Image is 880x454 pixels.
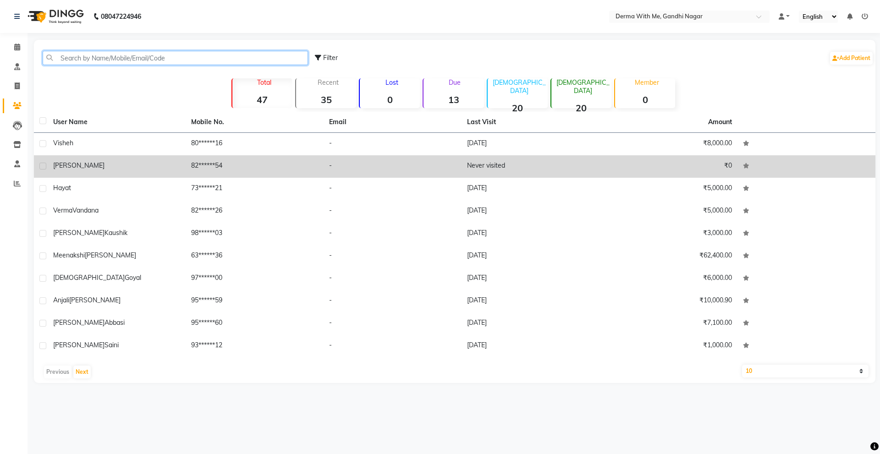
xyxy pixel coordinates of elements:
span: Verma [53,206,72,214]
td: ₹6,000.00 [599,268,737,290]
span: Saini [104,341,119,349]
input: Search by Name/Mobile/Email/Code [43,51,308,65]
span: [PERSON_NAME] [85,251,136,259]
span: [PERSON_NAME] [69,296,121,304]
td: [DATE] [462,178,599,200]
span: [PERSON_NAME] [53,229,104,237]
td: - [324,223,462,245]
p: Lost [363,78,420,87]
span: Hayat [53,184,71,192]
td: [DATE] [462,133,599,155]
p: [DEMOGRAPHIC_DATA] [555,78,611,95]
td: - [324,268,462,290]
a: Add Patient [830,52,873,65]
span: Filter [323,54,338,62]
td: - [324,155,462,178]
th: Amount [703,112,737,132]
span: [PERSON_NAME] [53,341,104,349]
td: ₹0 [599,155,737,178]
button: Next [73,366,91,378]
td: [DATE] [462,245,599,268]
span: Meenakshi [53,251,85,259]
td: [DATE] [462,290,599,312]
img: logo [23,4,86,29]
td: [DATE] [462,200,599,223]
th: User Name [48,112,186,133]
td: ₹8,000.00 [599,133,737,155]
th: Mobile No. [186,112,324,133]
td: [DATE] [462,268,599,290]
strong: 0 [615,94,675,105]
td: [DATE] [462,335,599,357]
td: - [324,178,462,200]
p: Total [236,78,292,87]
td: ₹5,000.00 [599,178,737,200]
span: [PERSON_NAME] [53,161,104,170]
span: Kaushik [104,229,127,237]
strong: 35 [296,94,356,105]
td: [DATE] [462,312,599,335]
th: Email [324,112,462,133]
td: - [324,133,462,155]
strong: 20 [488,102,548,114]
span: [PERSON_NAME] [53,318,104,327]
td: ₹62,400.00 [599,245,737,268]
td: Never visited [462,155,599,178]
p: Recent [300,78,356,87]
b: 08047224946 [101,4,141,29]
td: - [324,245,462,268]
td: - [324,312,462,335]
td: - [324,335,462,357]
strong: 13 [423,94,484,105]
td: ₹3,000.00 [599,223,737,245]
td: - [324,200,462,223]
span: Goyal [125,273,141,282]
span: Abbasi [104,318,125,327]
strong: 20 [551,102,611,114]
span: Visheh [53,139,73,147]
th: Last Visit [462,112,599,133]
p: Member [619,78,675,87]
span: Vandana [72,206,99,214]
td: ₹1,000.00 [599,335,737,357]
strong: 47 [232,94,292,105]
p: Due [425,78,484,87]
span: Anjali [53,296,69,304]
td: ₹7,100.00 [599,312,737,335]
p: [DEMOGRAPHIC_DATA] [491,78,548,95]
strong: 0 [360,94,420,105]
td: [DATE] [462,223,599,245]
span: [DEMOGRAPHIC_DATA] [53,273,125,282]
td: ₹10,000.90 [599,290,737,312]
td: ₹5,000.00 [599,200,737,223]
td: - [324,290,462,312]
